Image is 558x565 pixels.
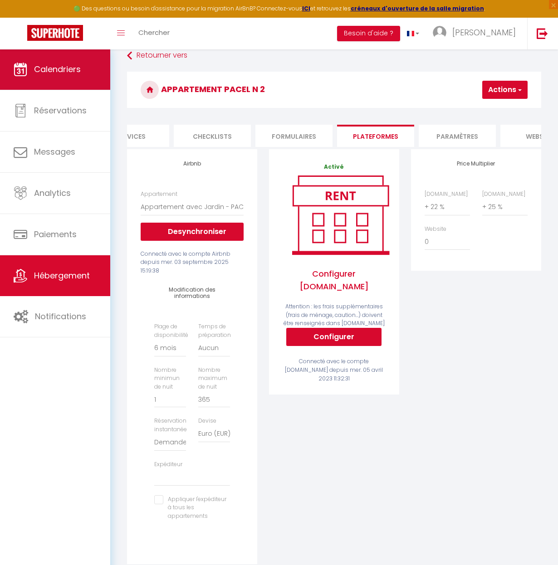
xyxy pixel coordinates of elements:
[425,225,446,234] label: Website
[425,161,528,167] h4: Price Multiplier
[163,495,230,521] label: Appliquer l'expéditeur à tous les appartements
[132,18,176,49] a: Chercher
[284,302,385,327] span: Attention : les frais supplémentaires (frais de ménage, caution...) doivent être renseignés dans ...
[452,27,516,38] span: [PERSON_NAME]
[154,366,186,392] label: Nombre minimun de nuit
[283,258,386,302] span: Configurer [DOMAIN_NAME]
[34,187,71,199] span: Analytics
[34,229,77,240] span: Paiements
[34,63,81,75] span: Calendriers
[154,417,187,434] label: Réservation instantanée
[286,328,382,346] button: Configurer
[283,171,398,258] img: rent.png
[27,25,83,41] img: Super Booking
[482,81,528,99] button: Actions
[425,190,468,199] label: [DOMAIN_NAME]
[138,28,170,37] span: Chercher
[255,125,333,147] li: Formulaires
[337,125,414,147] li: Plateformes
[92,125,169,147] li: Services
[141,190,177,199] label: Appartement
[127,72,541,108] h3: Appartement PACEL N 2
[482,190,525,199] label: [DOMAIN_NAME]
[7,4,34,31] button: Ouvrir le widget de chat LiveChat
[127,48,541,64] a: Retourner vers
[426,18,527,49] a: ... [PERSON_NAME]
[351,5,484,12] a: créneaux d'ouverture de la salle migration
[419,125,496,147] li: Paramètres
[337,26,400,41] button: Besoin d'aide ?
[283,357,386,383] div: Connecté avec le compte [DOMAIN_NAME] depuis mer. 05 avril 2023 11:32:31
[154,322,188,340] label: Plage de disponibilité
[198,417,216,425] label: Devise
[198,322,231,340] label: Temps de préparation
[174,125,251,147] li: Checklists
[154,287,230,300] h4: Modification des informations
[198,366,230,392] label: Nombre maximum de nuit
[141,161,244,167] h4: Airbnb
[141,223,244,241] button: Desynchroniser
[283,163,386,171] p: Activé
[537,28,548,39] img: logout
[34,270,90,281] span: Hébergement
[34,105,87,116] span: Réservations
[433,26,446,39] img: ...
[34,146,75,157] span: Messages
[154,460,182,469] label: Expéditeur
[35,311,86,322] span: Notifications
[302,5,310,12] a: ICI
[141,250,244,276] div: Connecté avec le compte Airbnb depuis mer. 03 septembre 2025 15:19:38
